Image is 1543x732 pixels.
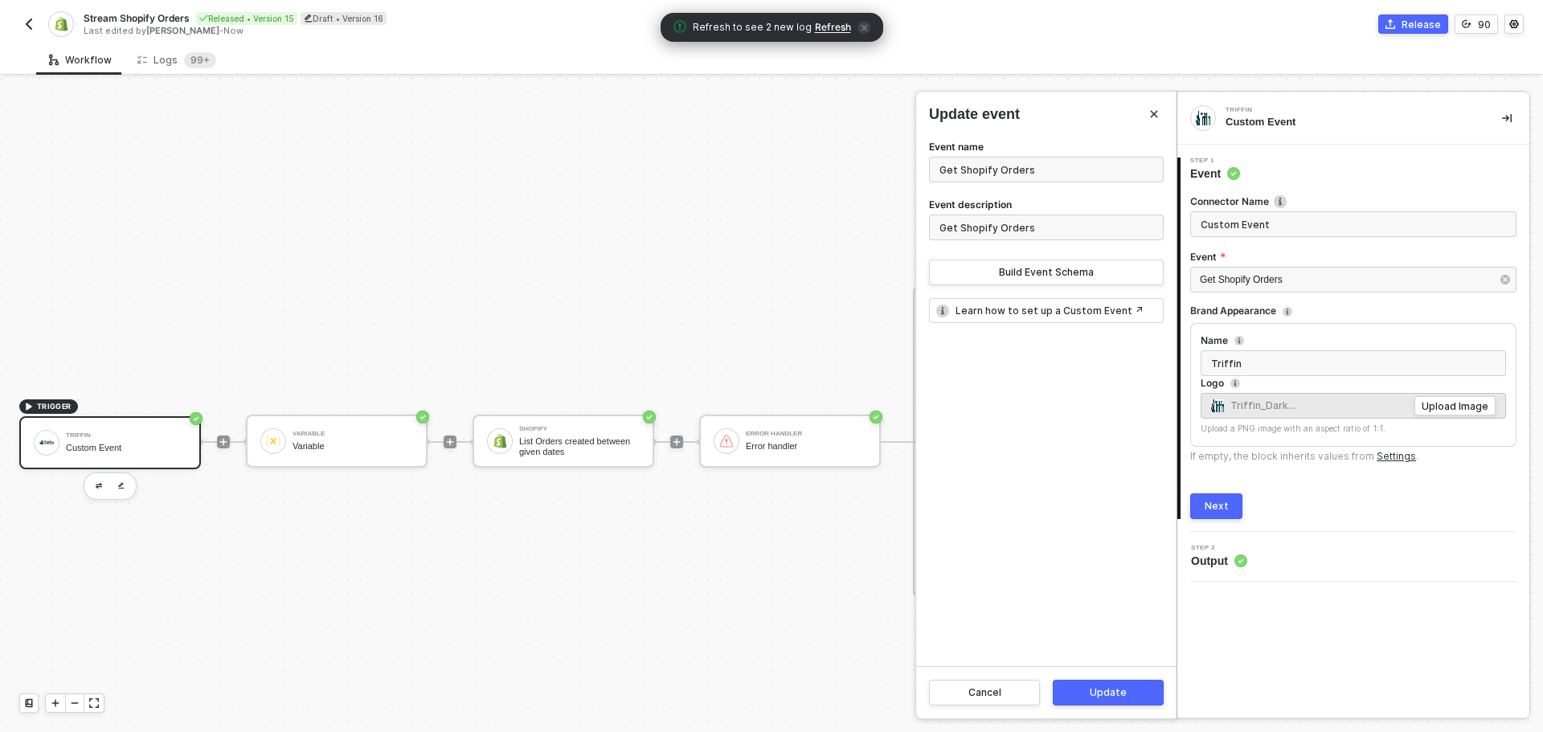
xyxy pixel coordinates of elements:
[1377,450,1416,462] a: Settings
[49,54,112,67] div: Workflow
[1274,195,1287,208] img: icon-info
[146,25,219,36] span: [PERSON_NAME]
[1234,336,1244,346] span: icon-info
[673,20,686,33] span: icon-exclamation
[1196,111,1210,125] img: integration-icon
[693,20,812,35] span: Refresh to see 2 new log
[1462,19,1471,29] span: icon-versioning
[1191,545,1247,551] span: Step 2
[184,52,216,68] sup: 998
[1201,334,1228,347] div: Name
[999,266,1094,279] div: Build Event Schema
[1190,194,1516,208] label: Connector Name
[1201,377,1224,390] div: Logo
[929,104,1020,125] span: Update event
[815,21,851,34] span: Refresh
[929,140,984,157] label: Event name
[1402,18,1441,31] div: Release
[1455,14,1498,34] button: 90
[1226,115,1476,129] div: Custom Event
[1226,107,1467,113] div: Triffin
[1422,399,1488,413] div: Upload Image
[1211,399,1224,412] img: Account Icon
[1414,396,1496,415] button: Upload Image
[51,698,60,708] span: icon-play
[857,21,870,34] span: icon-close
[89,698,99,708] span: icon-expand
[1502,113,1512,123] span: icon-collapse-right
[1053,680,1164,705] button: Update
[968,686,1001,699] div: Cancel
[1478,18,1491,31] div: 90
[929,198,1012,215] label: Event description
[1201,350,1506,376] input: Please enter a name
[84,25,770,37] div: Last edited by - Now
[1230,378,1240,388] span: icon-info
[929,157,1164,182] input: Event name
[1201,423,1385,433] span: Upload a PNG image with an aspect ratio of 1:1.
[1190,211,1516,237] input: Enter description
[301,12,387,25] div: Draft • Version 16
[1190,250,1516,264] label: Event
[54,17,68,31] img: integration-icon
[929,215,1164,240] input: Event description
[1378,14,1448,34] button: Release
[1190,157,1240,164] span: Step 1
[23,18,35,31] img: back
[1190,493,1242,519] button: Next
[84,11,190,25] span: Stream Shopify Orders
[1144,104,1164,124] button: Close
[1211,397,1295,415] span: Triffin_Dark...
[1190,450,1418,463] div: If empty, the block inherits values from .
[137,52,216,68] div: Logs
[1190,166,1240,182] span: Event
[929,680,1040,705] button: Cancel
[936,305,949,317] span: icon-info
[956,304,1144,317] a: Learn how to set up a Custom Event ↗
[1191,553,1247,569] span: Output
[1283,307,1292,317] span: icon-info
[929,260,1164,285] button: Build Event Schema
[1090,686,1127,699] div: Update
[19,14,39,34] button: back
[1205,500,1229,513] div: Next
[1190,305,1276,317] div: Brand Appearance
[70,698,80,708] span: icon-minus
[1177,157,1529,519] div: Step 1Event Connector Nameicon-infoEventGet Shopify OrdersBrand AppearanceNameLogoAccount IconTri...
[304,14,313,22] span: icon-edit
[1200,274,1283,285] span: Get Shopify Orders
[196,12,297,25] div: Released • Version 15
[1385,19,1395,29] span: icon-commerce
[1509,19,1519,29] span: icon-settings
